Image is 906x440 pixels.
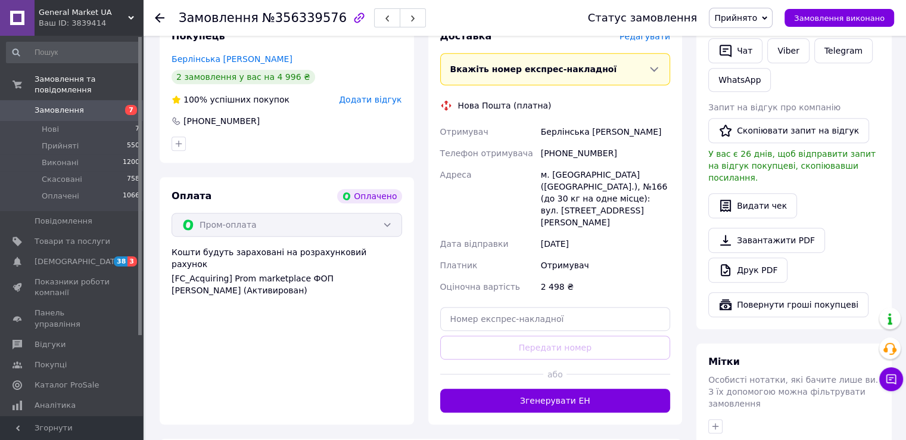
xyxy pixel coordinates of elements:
div: м. [GEOGRAPHIC_DATA] ([GEOGRAPHIC_DATA].), №166 (до 30 кг на одне місце): вул. [STREET_ADDRESS][P... [538,164,673,233]
span: Оціночна вартість [440,282,520,292]
span: Виконані [42,157,79,168]
span: Панель управління [35,308,110,329]
span: Телефон отримувача [440,148,533,158]
div: [PHONE_NUMBER] [182,115,261,127]
div: Берлінська [PERSON_NAME] [538,121,673,142]
span: Нові [42,124,59,135]
span: Вкажіть номер експрес-накладної [450,64,617,74]
span: Мітки [708,356,740,367]
span: Редагувати [619,32,670,41]
span: General Market UA [39,7,128,18]
button: Згенерувати ЕН [440,389,671,413]
a: Друк PDF [708,258,787,283]
button: Видати чек [708,193,797,218]
span: Каталог ProSale [35,380,99,391]
div: 2 замовлення у вас на 4 996 ₴ [172,70,315,84]
span: Показники роботи компанії [35,277,110,298]
span: 1200 [123,157,139,168]
span: Замовлення [35,105,84,116]
span: Покупці [35,360,67,370]
span: У вас є 26 днів, щоб відправити запит на відгук покупцеві, скопіювавши посилання. [708,149,876,182]
span: Додати відгук [339,95,401,104]
button: Чат [708,38,762,63]
span: 3 [127,256,137,267]
div: Статус замовлення [588,12,698,24]
span: Замовлення [179,11,259,25]
button: Скопіювати запит на відгук [708,118,869,143]
div: [DATE] [538,233,673,255]
span: Адреса [440,170,472,179]
div: успішних покупок [172,94,289,106]
span: Товари та послуги [35,236,110,247]
div: Повернутися назад [155,12,164,24]
span: Особисті нотатки, які бачите лише ви. З їх допомогою можна фільтрувати замовлення [708,375,878,408]
div: Нова Пошта (платна) [455,100,555,111]
input: Номер експрес-накладної [440,307,671,331]
span: 38 [114,256,127,267]
button: Повернути гроші покупцеві [708,292,868,317]
span: Скасовані [42,174,82,185]
a: Завантажити PDF [708,228,825,253]
button: Чат з покупцем [879,367,903,391]
span: Оплата [172,190,211,202]
div: Кошти будуть зараховані на розрахунковий рахунок [172,246,402,296]
span: 7 [125,105,137,115]
span: Повідомлення [35,216,92,227]
span: Аналітика [35,400,76,411]
span: Відгуки [35,339,66,350]
span: Оплачені [42,191,79,202]
div: Ваш ID: 3839414 [39,18,143,29]
span: Дата відправки [440,239,509,249]
div: [FC_Acquiring] Prom marketplace ФОП [PERSON_NAME] (Активирован) [172,272,402,296]
span: 550 [127,141,139,151]
span: 1066 [123,191,139,202]
span: Доставка [440,30,492,42]
span: Замовлення та повідомлення [35,74,143,95]
span: 100% [183,95,207,104]
a: WhatsApp [708,68,771,92]
input: Пошук [6,42,141,63]
button: Замовлення виконано [784,9,894,27]
a: Viber [767,38,809,63]
a: Берлінська [PERSON_NAME] [172,54,292,64]
div: 2 498 ₴ [538,276,673,298]
div: Оплачено [337,189,401,203]
span: Отримувач [440,127,488,137]
div: Отримувач [538,255,673,276]
div: [PHONE_NUMBER] [538,142,673,164]
span: Покупець [172,30,225,42]
span: Прийнято [714,13,757,23]
span: 7 [135,124,139,135]
span: Запит на відгук про компанію [708,103,840,112]
a: Telegram [814,38,873,63]
span: [DEMOGRAPHIC_DATA] [35,256,123,267]
span: Замовлення виконано [794,14,885,23]
span: 758 [127,174,139,185]
span: Платник [440,261,478,270]
span: Прийняті [42,141,79,151]
span: №356339576 [262,11,347,25]
span: або [543,368,566,380]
